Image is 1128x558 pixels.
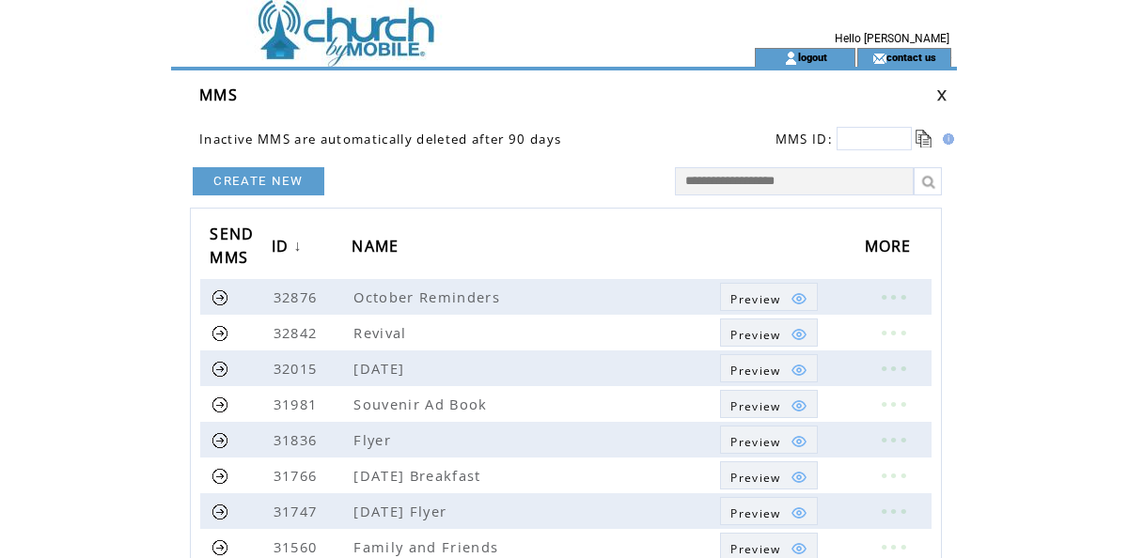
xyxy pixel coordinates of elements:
[210,219,254,277] span: SEND MMS
[791,433,807,450] img: eye.png
[791,290,807,307] img: eye.png
[791,469,807,486] img: eye.png
[791,504,807,521] img: eye.png
[353,466,485,485] span: [DATE] Breakfast
[352,231,403,266] span: NAME
[720,461,817,489] a: Preview
[274,323,322,342] span: 32842
[272,231,294,266] span: ID
[791,540,807,557] img: eye.png
[720,354,817,382] a: Preview
[872,51,886,66] img: contact_us_icon.gif
[730,363,780,379] span: Show MMS preview
[886,51,936,63] a: contact us
[791,326,807,343] img: eye.png
[720,497,817,525] a: Preview
[730,541,780,557] span: Show MMS preview
[353,395,492,413] span: Souvenir Ad Book
[720,390,817,418] a: Preview
[353,287,505,306] span: October Reminders
[720,318,817,347] a: Preview
[720,283,817,311] a: Preview
[274,537,322,556] span: 31560
[274,430,322,449] span: 31836
[353,323,411,342] span: Revival
[775,131,833,147] span: MMS ID:
[353,359,409,378] span: [DATE]
[274,287,322,306] span: 32876
[199,85,238,105] span: MMS
[353,502,451,520] span: [DATE] Flyer
[835,32,949,45] span: Hello [PERSON_NAME]
[199,131,561,147] span: Inactive MMS are automatically deleted after 90 days
[730,327,780,343] span: Show MMS preview
[784,51,798,66] img: account_icon.gif
[274,502,322,520] span: 31747
[937,133,954,145] img: help.gif
[193,167,324,195] a: CREATE NEW
[720,426,817,454] a: Preview
[272,230,307,265] a: ID↓
[791,397,807,414] img: eye.png
[730,505,780,521] span: Show MMS preview
[352,230,408,265] a: NAME
[730,398,780,414] span: Show MMS preview
[274,466,322,485] span: 31766
[798,51,827,63] a: logout
[274,359,322,378] span: 32015
[865,231,916,266] span: MORE
[791,362,807,379] img: eye.png
[274,395,322,413] span: 31981
[730,434,780,450] span: Show MMS preview
[730,291,780,307] span: Show MMS preview
[730,470,780,486] span: Show MMS preview
[353,537,503,556] span: Family and Friends
[353,430,396,449] span: Flyer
